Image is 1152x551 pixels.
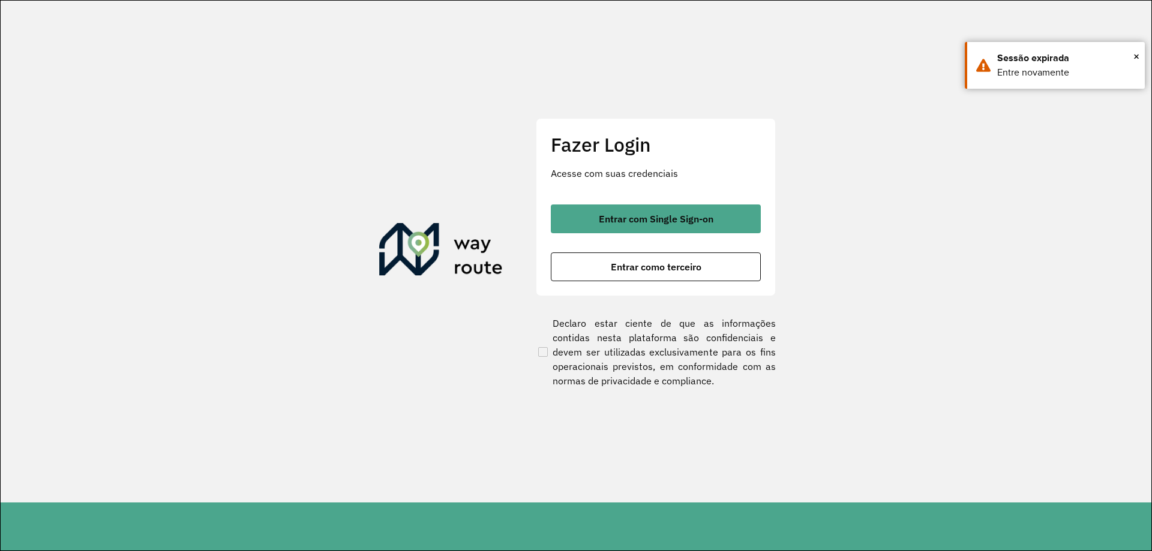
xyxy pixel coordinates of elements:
button: Close [1133,47,1139,65]
button: button [551,204,761,233]
div: Entre novamente [997,65,1136,80]
img: Roteirizador AmbevTech [379,223,503,281]
p: Acesse com suas credenciais [551,166,761,180]
div: Sessão expirada [997,51,1136,65]
label: Declaro estar ciente de que as informações contidas nesta plataforma são confidenciais e devem se... [536,316,776,388]
span: × [1133,47,1139,65]
span: Entrar com Single Sign-on [599,214,713,224]
h2: Fazer Login [551,133,761,156]
span: Entrar como terceiro [611,262,701,272]
button: button [551,252,761,281]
